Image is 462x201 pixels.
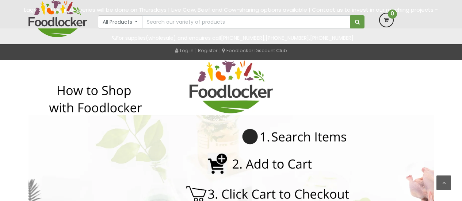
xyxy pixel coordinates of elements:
[222,47,287,54] a: Foodlocker Discount Club
[175,47,194,54] a: Log in
[195,47,196,54] span: |
[219,47,221,54] span: |
[388,9,397,19] span: 0
[98,15,143,28] button: All Products
[142,15,350,28] input: Search our variety of products
[198,47,218,54] a: Register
